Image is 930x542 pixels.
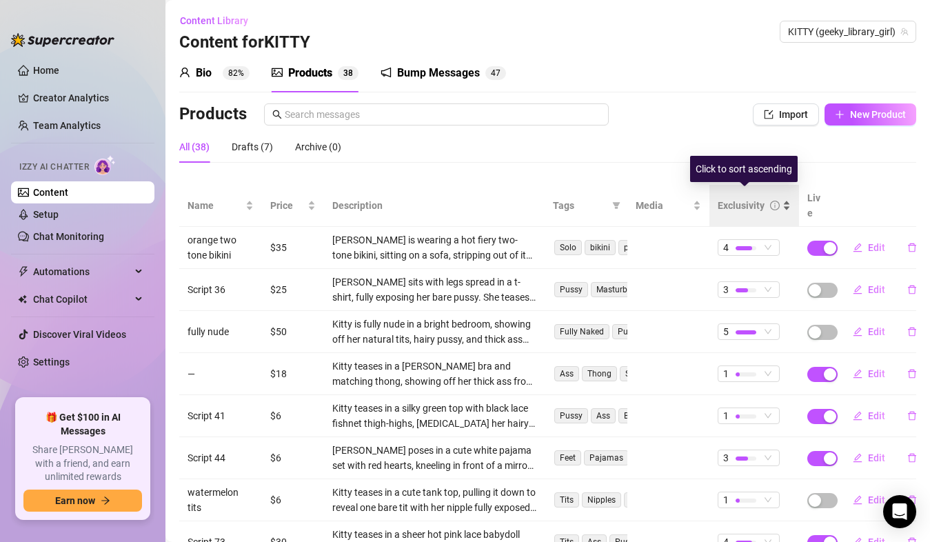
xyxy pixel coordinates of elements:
[332,317,537,347] div: Kitty is fully nude in a bright bedroom, showing off her natural tits, hairy pussy, and thick ass...
[179,269,262,311] td: Script 36
[907,453,917,463] span: delete
[491,68,496,78] span: 4
[55,495,95,506] span: Earn now
[23,443,142,484] span: Share [PERSON_NAME] with a friend, and earn unlimited rewards
[338,66,358,80] sup: 38
[272,110,282,119] span: search
[179,103,247,126] h3: Products
[179,437,262,479] td: Script 44
[612,201,620,210] span: filter
[907,411,917,421] span: delete
[853,369,862,379] span: edit
[332,232,537,263] div: [PERSON_NAME] is wearing a hot fiery two-tone bikini, sitting on a sofa, stripping out of it and ...
[764,110,774,119] span: import
[779,109,808,120] span: Import
[545,185,627,227] th: Tags
[348,68,353,78] span: 8
[33,231,104,242] a: Chat Monitoring
[896,405,928,427] button: delete
[842,405,896,427] button: Edit
[33,65,59,76] a: Home
[896,489,928,511] button: delete
[591,408,616,423] span: Ass
[496,68,501,78] span: 7
[33,87,143,109] a: Creator Analytics
[850,109,906,120] span: New Product
[868,326,885,337] span: Edit
[332,443,537,473] div: [PERSON_NAME] poses in a cute white pajama set with red hearts, kneeling in front of a mirror to ...
[896,447,928,469] button: delete
[295,139,341,154] div: Archive (0)
[223,66,250,80] sup: 82%
[627,185,710,227] th: Media
[853,453,862,463] span: edit
[883,495,916,528] div: Open Intercom Messenger
[179,185,262,227] th: Name
[262,353,324,395] td: $18
[179,395,262,437] td: Script 41
[332,485,537,515] div: Kitty teases in a cute tank top, pulling it down to reveal one bare tit with her nipple fully exp...
[723,324,729,339] span: 5
[554,282,588,297] span: Pussy
[554,366,579,381] span: Ass
[262,479,324,521] td: $6
[853,495,862,505] span: edit
[585,240,616,255] span: bikini
[179,479,262,521] td: watermelon tits
[11,33,114,47] img: logo-BBDzfeDw.svg
[825,103,916,126] button: New Product
[799,185,833,227] th: Live
[188,198,243,213] span: Name
[262,395,324,437] td: $6
[620,366,668,381] span: Striptease
[723,282,729,297] span: 3
[584,450,629,465] span: Pajamas
[262,437,324,479] td: $6
[723,450,729,465] span: 3
[324,185,545,227] th: Description
[179,311,262,353] td: fully nude
[332,401,537,431] div: Kitty teases in a silky green top with black lace fishnet thigh-highs, [MEDICAL_DATA] her hairy p...
[853,285,862,294] span: edit
[18,294,27,304] img: Chat Copilot
[868,410,885,421] span: Edit
[896,279,928,301] button: delete
[868,452,885,463] span: Edit
[179,67,190,78] span: user
[179,139,210,154] div: All (38)
[690,156,798,182] div: Click to sort ascending
[343,68,348,78] span: 3
[33,329,126,340] a: Discover Viral Videos
[33,187,68,198] a: Content
[285,107,600,122] input: Search messages
[288,65,332,81] div: Products
[868,284,885,295] span: Edit
[853,411,862,421] span: edit
[232,139,273,154] div: Drafts (7)
[624,492,669,508] span: Tank Top
[23,490,142,512] button: Earn nowarrow-right
[723,240,729,255] span: 4
[554,408,588,423] span: Pussy
[582,366,617,381] span: Thong
[907,243,917,252] span: delete
[196,65,212,81] div: Bio
[582,492,621,508] span: Nipples
[723,408,729,423] span: 1
[618,408,660,423] span: Butthole
[33,357,70,368] a: Settings
[33,209,59,220] a: Setup
[101,496,110,505] span: arrow-right
[23,411,142,438] span: 🎁 Get $100 in AI Messages
[868,494,885,505] span: Edit
[381,67,392,78] span: notification
[397,65,480,81] div: Bump Messages
[33,261,131,283] span: Automations
[868,242,885,253] span: Edit
[636,198,691,213] span: Media
[868,368,885,379] span: Edit
[842,237,896,259] button: Edit
[179,227,262,269] td: orange two tone bikini
[33,288,131,310] span: Chat Copilot
[18,266,29,277] span: thunderbolt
